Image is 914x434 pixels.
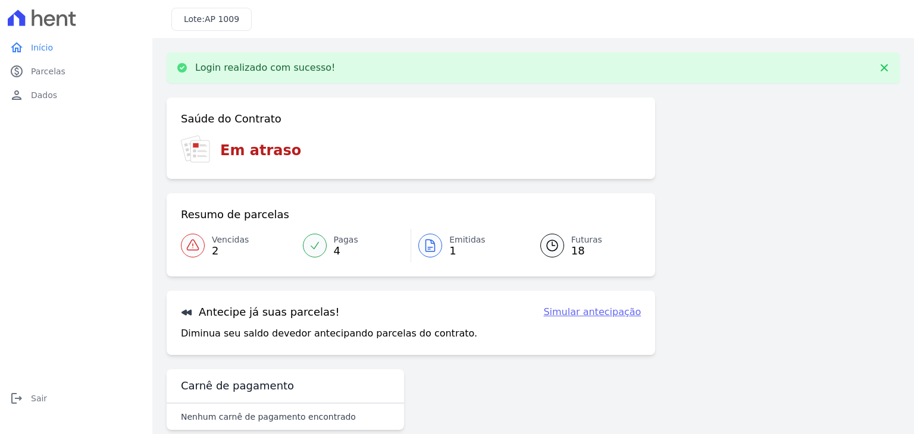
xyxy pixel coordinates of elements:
span: Início [31,42,53,54]
i: paid [10,64,24,78]
span: Dados [31,89,57,101]
a: Simular antecipação [543,305,641,319]
a: Emitidas 1 [411,229,526,262]
span: Emitidas [449,234,486,246]
h3: Carnê de pagamento [181,379,294,393]
span: 1 [449,246,486,256]
span: Parcelas [31,65,65,77]
span: AP 1009 [205,14,239,24]
p: Nenhum carnê de pagamento encontrado [181,411,356,423]
p: Login realizado com sucesso! [195,62,336,74]
span: Futuras [571,234,602,246]
a: homeInício [5,36,148,59]
a: Vencidas 2 [181,229,296,262]
i: logout [10,391,24,405]
i: home [10,40,24,55]
h3: Saúde do Contrato [181,112,281,126]
h3: Antecipe já suas parcelas! [181,305,340,319]
span: 2 [212,246,249,256]
span: Sair [31,392,47,404]
h3: Em atraso [220,140,301,161]
h3: Resumo de parcelas [181,207,289,222]
h3: Lote: [184,13,239,26]
i: person [10,88,24,102]
a: personDados [5,83,148,107]
a: Pagas 4 [296,229,411,262]
span: Vencidas [212,234,249,246]
a: Futuras 18 [526,229,641,262]
a: logoutSair [5,386,148,410]
a: paidParcelas [5,59,148,83]
span: 4 [334,246,358,256]
span: Pagas [334,234,358,246]
p: Diminua seu saldo devedor antecipando parcelas do contrato. [181,326,477,341]
span: 18 [571,246,602,256]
